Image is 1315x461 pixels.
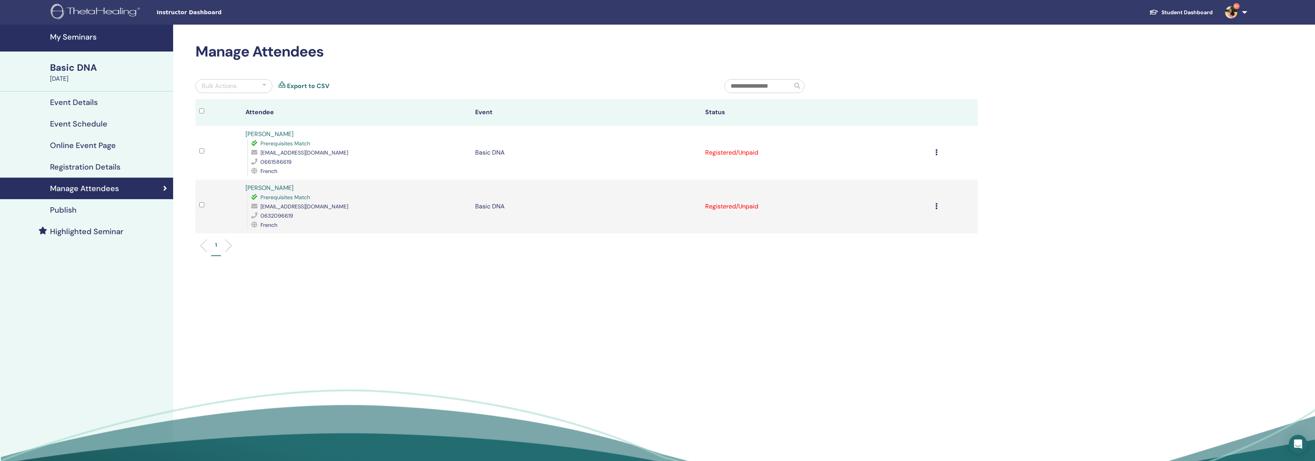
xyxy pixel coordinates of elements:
h4: Event Details [50,98,98,107]
div: [DATE] [50,74,169,83]
a: [PERSON_NAME] [245,184,294,192]
span: Instructor Dashboard [157,8,272,17]
td: Basic DNA [471,126,701,180]
a: Student Dashboard [1143,5,1219,20]
h4: Online Event Page [50,141,116,150]
span: 0661586619 [260,158,292,165]
span: Prerequisites Match [260,140,310,147]
img: default.jpg [1225,6,1237,18]
a: [PERSON_NAME] [245,130,294,138]
h2: Manage Attendees [195,43,978,61]
img: logo.png [51,4,143,21]
th: Event [471,99,701,126]
th: Status [701,99,931,126]
div: Basic DNA [50,61,169,74]
p: 1 [215,241,217,249]
span: [EMAIL_ADDRESS][DOMAIN_NAME] [260,149,348,156]
span: [EMAIL_ADDRESS][DOMAIN_NAME] [260,203,348,210]
h4: Manage Attendees [50,184,119,193]
th: Attendee [242,99,472,126]
div: Bulk Actions [202,82,237,91]
a: Export to CSV [287,82,329,91]
h4: Highlighted Seminar [50,227,123,236]
div: Open Intercom Messenger [1289,435,1307,453]
img: graduation-cap-white.svg [1149,9,1158,15]
td: Basic DNA [471,180,701,233]
h4: Event Schedule [50,119,107,128]
span: 0632096619 [260,212,293,219]
span: Prerequisites Match [260,194,310,201]
span: French [260,221,277,228]
a: Basic DNA[DATE] [45,61,173,83]
span: 9+ [1233,3,1240,9]
h4: My Seminars [50,32,169,42]
h4: Publish [50,205,77,215]
h4: Registration Details [50,162,120,171]
span: French [260,168,277,175]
